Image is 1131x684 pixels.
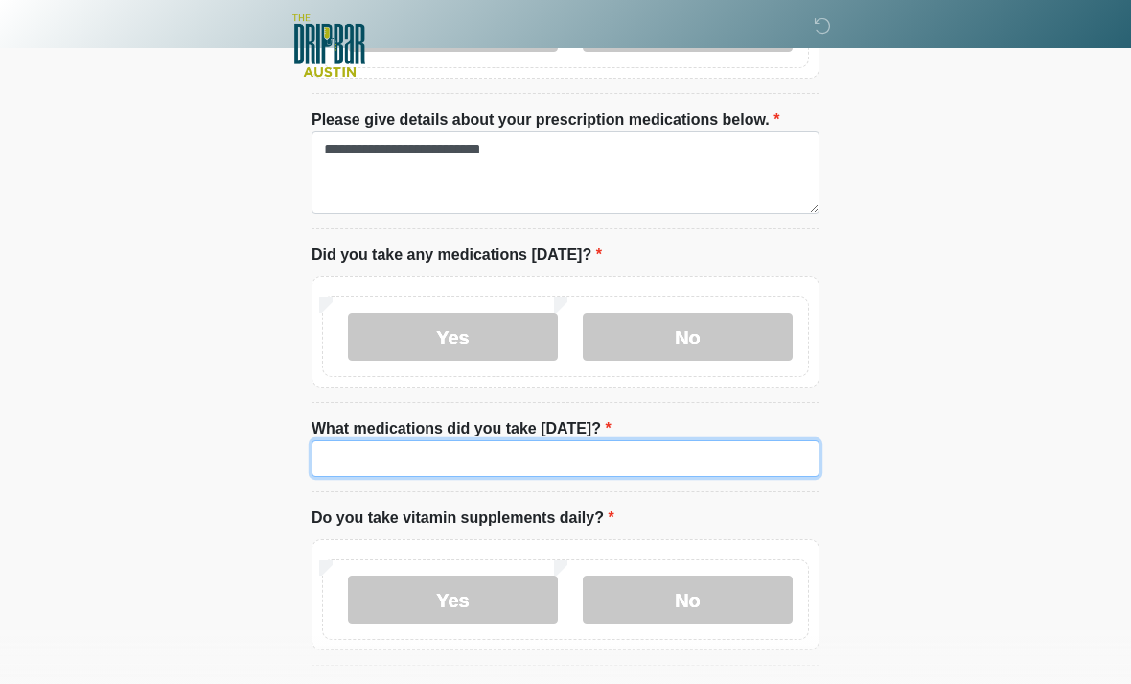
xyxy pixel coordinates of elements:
[312,507,614,530] label: Do you take vitamin supplements daily?
[312,244,602,267] label: Did you take any medications [DATE]?
[348,313,558,361] label: Yes
[583,576,793,624] label: No
[312,108,779,131] label: Please give details about your prescription medications below.
[312,417,612,440] label: What medications did you take [DATE]?
[348,576,558,624] label: Yes
[292,14,365,77] img: The DRIPBaR - Austin The Domain Logo
[583,313,793,361] label: No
